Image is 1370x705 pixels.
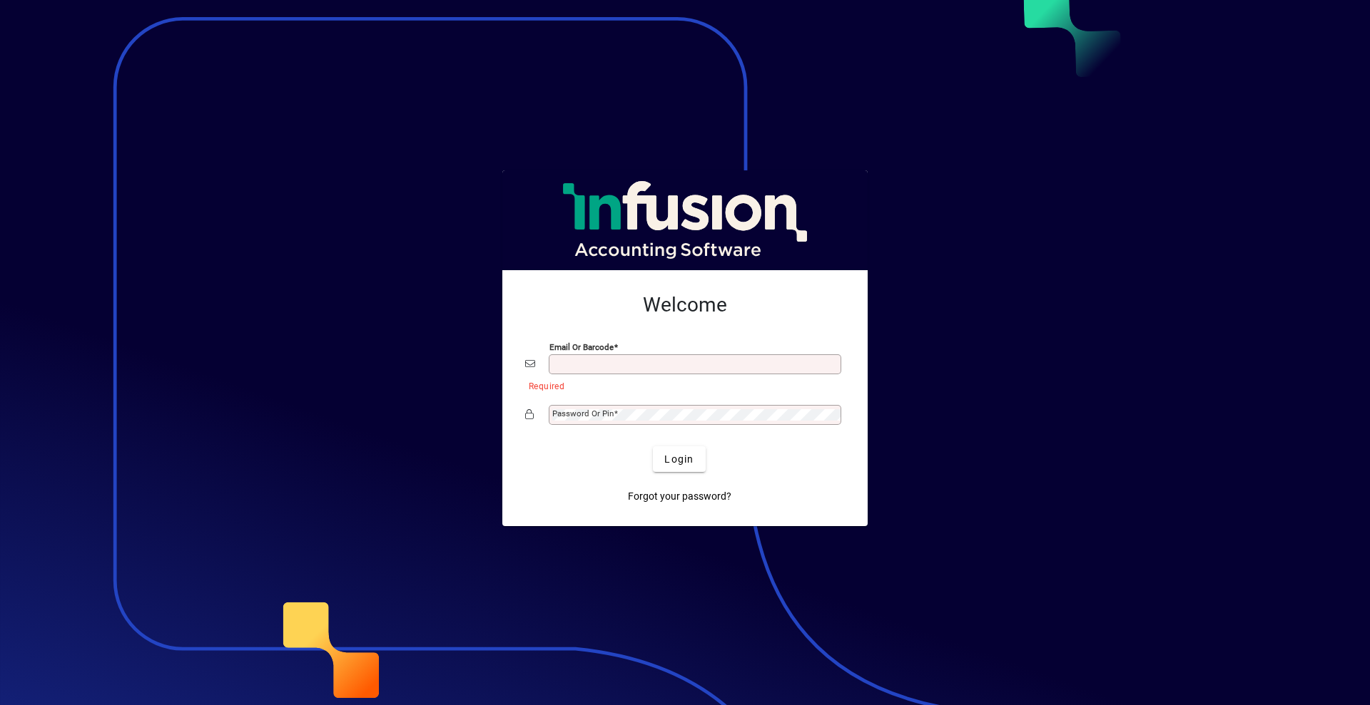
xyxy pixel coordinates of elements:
[622,483,737,509] a: Forgot your password?
[525,293,845,317] h2: Welcome
[529,378,833,393] mat-error: Required
[664,452,694,467] span: Login
[628,489,731,504] span: Forgot your password?
[552,408,614,418] mat-label: Password or Pin
[653,446,705,472] button: Login
[549,342,614,352] mat-label: Email or Barcode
